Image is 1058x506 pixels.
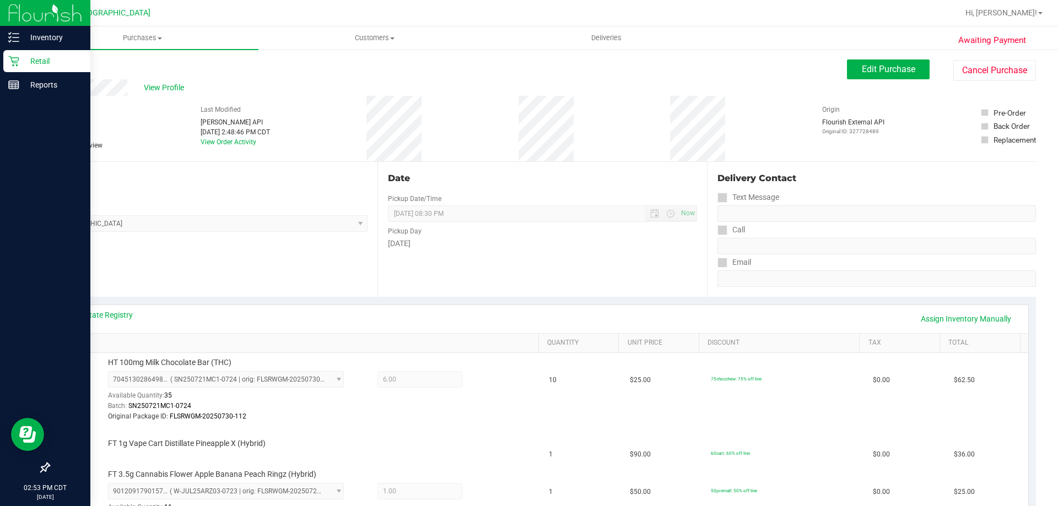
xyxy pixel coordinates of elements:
span: Customers [259,33,490,43]
span: 60cart: 60% off line [711,450,750,456]
span: SN250721MC1-0724 [128,402,191,410]
div: [DATE] [388,238,697,249]
a: Quantity [547,339,614,347]
label: Pickup Day [388,226,422,236]
inline-svg: Retail [8,56,19,67]
span: [GEOGRAPHIC_DATA] [75,8,150,18]
span: $90.00 [630,449,651,460]
span: FLSRWGM-20250730-112 [170,412,246,420]
p: Retail [19,55,85,68]
label: Email [717,254,751,270]
span: 1 [549,487,553,497]
span: $50.00 [630,487,651,497]
div: Date [388,172,697,185]
span: Awaiting Payment [958,34,1026,47]
span: Original Package ID: [108,412,168,420]
label: Text Message [717,189,779,205]
p: Reports [19,78,85,91]
div: Flourish External API [822,117,884,135]
a: Total [948,339,1016,347]
span: 10 [549,375,557,385]
div: Location [48,172,368,185]
span: FT 1g Vape Cart Distillate Pineapple X (Hybrid) [108,438,266,449]
span: $36.00 [954,449,975,460]
span: Hi, [PERSON_NAME]! [965,8,1037,17]
span: Purchases [26,33,258,43]
span: $25.00 [630,375,651,385]
iframe: Resource center [11,418,44,451]
div: [PERSON_NAME] API [201,117,270,127]
a: Tax [868,339,936,347]
button: Edit Purchase [847,59,930,79]
inline-svg: Inventory [8,32,19,43]
label: Call [717,222,745,238]
div: Replacement [994,134,1036,145]
span: 35 [164,391,172,399]
span: Deliveries [576,33,636,43]
span: HT 100mg Milk Chocolate Bar (THC) [108,357,231,368]
div: Pre-Order [994,107,1026,118]
div: Available Quantity: [108,388,356,409]
span: 1 [549,449,553,460]
span: $25.00 [954,487,975,497]
p: Original ID: 327728489 [822,127,884,135]
inline-svg: Reports [8,79,19,90]
span: 50premall: 50% off line [711,488,757,493]
a: View State Registry [67,309,133,320]
span: 75chocchew: 75% off line [711,376,762,382]
span: $0.00 [873,487,890,497]
p: 02:53 PM CDT [5,483,85,493]
a: Purchases [26,26,258,50]
input: Format: (999) 999-9999 [717,238,1036,254]
a: Deliveries [490,26,722,50]
div: Back Order [994,121,1030,132]
a: Customers [258,26,490,50]
span: $0.00 [873,449,890,460]
p: [DATE] [5,493,85,501]
span: Edit Purchase [862,64,915,74]
label: Origin [822,105,840,115]
a: Assign Inventory Manually [914,309,1018,328]
span: FT 3.5g Cannabis Flower Apple Banana Peach Ringz (Hybrid) [108,469,316,480]
button: Cancel Purchase [953,60,1036,81]
label: Pickup Date/Time [388,194,441,204]
label: Last Modified [201,105,241,115]
p: Inventory [19,31,85,44]
a: SKU [65,339,534,347]
div: Delivery Contact [717,172,1036,185]
span: Batch: [108,402,127,410]
span: $62.50 [954,375,975,385]
input: Format: (999) 999-9999 [717,205,1036,222]
a: Unit Price [628,339,695,347]
span: View Profile [144,82,188,94]
div: [DATE] 2:48:46 PM CDT [201,127,270,137]
a: View Order Activity [201,138,256,146]
a: Discount [708,339,855,347]
span: $0.00 [873,375,890,385]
